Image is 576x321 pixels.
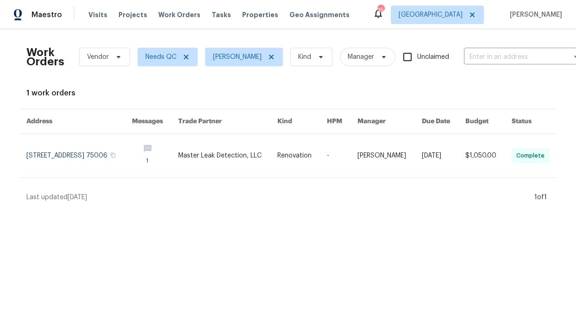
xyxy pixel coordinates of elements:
div: 1 of 1 [534,193,547,202]
span: Geo Assignments [289,10,350,19]
span: Properties [242,10,278,19]
div: 1 work orders [26,88,550,98]
span: Kind [298,52,311,62]
div: Last updated [26,193,532,202]
span: Needs QC [145,52,176,62]
th: Due Date [414,109,458,134]
th: HPM [319,109,350,134]
span: [PERSON_NAME] [213,52,262,62]
th: Address [19,109,125,134]
span: Vendor [87,52,109,62]
th: Manager [350,109,414,134]
th: Kind [270,109,319,134]
span: [DATE] [68,194,87,201]
span: Tasks [212,12,231,18]
button: Copy Address [109,151,117,159]
td: [PERSON_NAME] [350,134,414,178]
th: Status [504,109,557,134]
span: [PERSON_NAME] [506,10,562,19]
h2: Work Orders [26,48,64,66]
td: Renovation [270,134,319,178]
span: Manager [348,52,374,62]
td: - [319,134,350,178]
th: Trade Partner [171,109,270,134]
td: Master Leak Detection, LLC [171,134,270,178]
span: Unclaimed [417,52,449,62]
span: Projects [119,10,147,19]
span: Visits [88,10,107,19]
div: 35 [377,6,384,15]
span: Work Orders [158,10,200,19]
span: Maestro [31,10,62,19]
input: Enter in an address [464,50,557,64]
span: [GEOGRAPHIC_DATA] [399,10,463,19]
th: Messages [125,109,171,134]
th: Budget [458,109,504,134]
